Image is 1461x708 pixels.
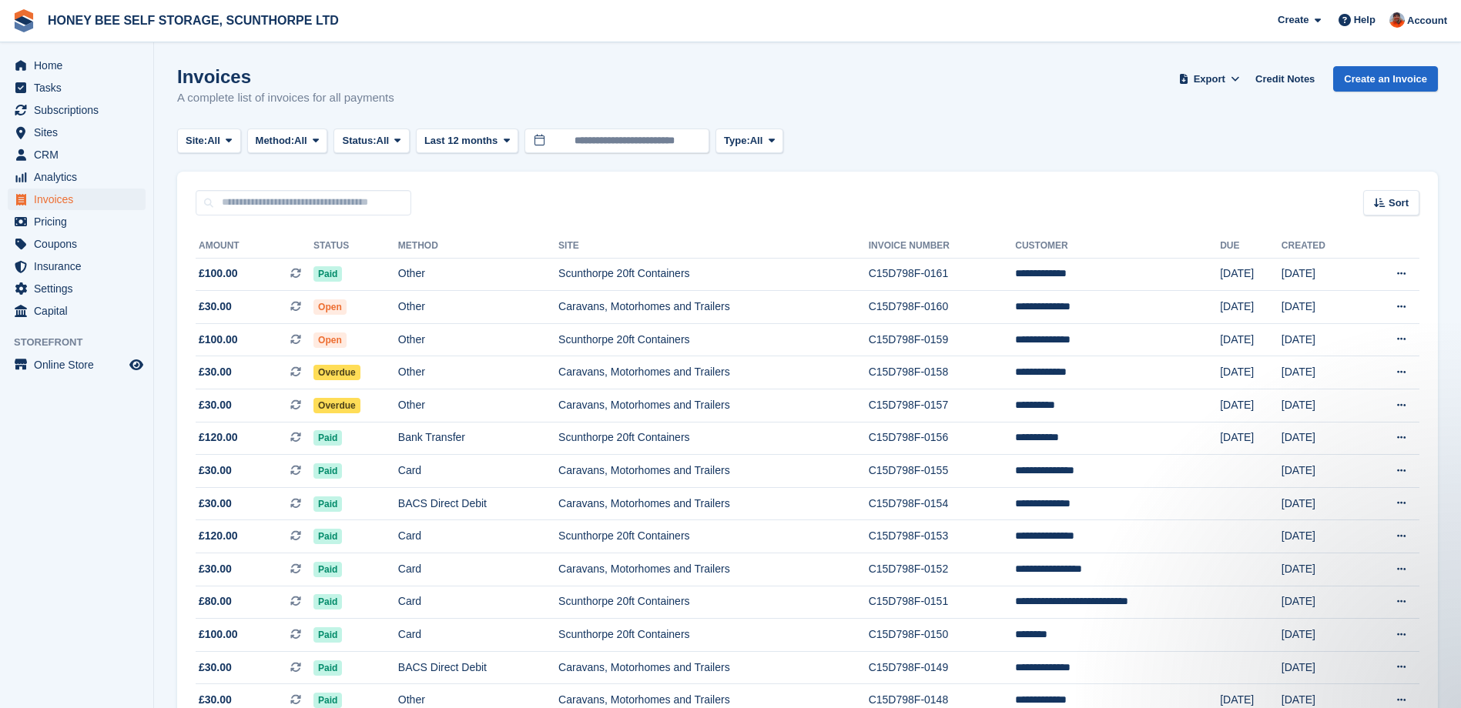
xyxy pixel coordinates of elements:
span: Open [313,332,347,348]
th: Customer [1015,234,1220,259]
td: Card [398,619,558,652]
a: menu [8,122,146,143]
span: CRM [34,144,126,165]
span: Account [1407,13,1447,28]
td: [DATE] [1282,291,1361,324]
td: Caravans, Motorhomes and Trailers [558,291,869,324]
span: £30.00 [199,496,232,512]
span: Home [34,55,126,76]
span: Paid [313,496,342,512]
span: Site: [186,133,207,149]
span: Sites [34,122,126,143]
span: Paid [313,529,342,544]
span: Paid [313,693,342,708]
th: Site [558,234,869,259]
td: Other [398,323,558,356]
a: menu [8,144,146,165]
button: Method: All [247,129,328,154]
span: £120.00 [199,528,238,544]
td: C15D798F-0151 [869,586,1016,619]
td: Caravans, Motorhomes and Trailers [558,389,869,422]
span: Open [313,299,347,315]
span: Paid [313,463,342,479]
a: Credit Notes [1249,66,1321,92]
span: Export [1194,72,1225,87]
td: [DATE] [1282,651,1361,684]
th: Created [1282,234,1361,259]
td: [DATE] [1282,455,1361,488]
h1: Invoices [177,66,394,87]
span: Type: [724,133,750,149]
span: Paid [313,430,342,446]
span: £120.00 [199,429,238,446]
span: Overdue [313,365,360,380]
span: £30.00 [199,463,232,479]
span: £30.00 [199,660,232,676]
td: C15D798F-0153 [869,520,1016,553]
span: Pricing [34,211,126,232]
a: Preview store [127,356,146,374]
span: Paid [313,562,342,577]
td: Other [398,258,558,291]
span: All [377,133,390,149]
span: £30.00 [199,692,232,708]
span: Method: [256,133,295,149]
td: Scunthorpe 20ft Containers [558,619,869,652]
span: Capital [34,300,126,322]
td: [DATE] [1282,520,1361,553]
span: Help [1354,12,1376,28]
a: menu [8,211,146,232]
span: Settings [34,278,126,299]
td: Caravans, Motorhomes and Trailers [558,356,869,389]
td: C15D798F-0155 [869,455,1016,488]
td: [DATE] [1282,258,1361,291]
td: [DATE] [1282,422,1361,455]
a: menu [8,300,146,322]
td: Caravans, Motorhomes and Trailers [558,487,869,520]
td: BACS Direct Debit [398,651,558,684]
td: Other [398,389,558,422]
a: menu [8,189,146,210]
span: Online Store [34,354,126,376]
span: £80.00 [199,593,232,609]
span: Subscriptions [34,99,126,121]
td: Scunthorpe 20ft Containers [558,323,869,356]
td: [DATE] [1282,619,1361,652]
a: menu [8,55,146,76]
td: Scunthorpe 20ft Containers [558,586,869,619]
span: £30.00 [199,299,232,315]
td: [DATE] [1220,356,1282,389]
button: Type: All [715,129,783,154]
span: Paid [313,594,342,609]
th: Due [1220,234,1282,259]
span: Coupons [34,233,126,255]
a: menu [8,233,146,255]
span: Sort [1389,195,1409,211]
a: Create an Invoice [1333,66,1438,92]
td: [DATE] [1220,422,1282,455]
button: Site: All [177,129,241,154]
span: All [207,133,220,149]
th: Status [313,234,398,259]
span: £100.00 [199,332,238,348]
th: Amount [196,234,313,259]
td: C15D798F-0160 [869,291,1016,324]
button: Last 12 months [416,129,518,154]
span: £30.00 [199,397,232,413]
td: C15D798F-0161 [869,258,1016,291]
td: C15D798F-0149 [869,651,1016,684]
td: [DATE] [1282,323,1361,356]
td: [DATE] [1282,586,1361,619]
button: Status: All [333,129,409,154]
td: C15D798F-0156 [869,422,1016,455]
span: £30.00 [199,561,232,577]
span: £30.00 [199,364,232,380]
td: C15D798F-0152 [869,553,1016,586]
td: Bank Transfer [398,422,558,455]
span: Create [1278,12,1309,28]
a: menu [8,354,146,376]
td: Other [398,356,558,389]
td: [DATE] [1282,356,1361,389]
span: Paid [313,627,342,643]
td: Card [398,586,558,619]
